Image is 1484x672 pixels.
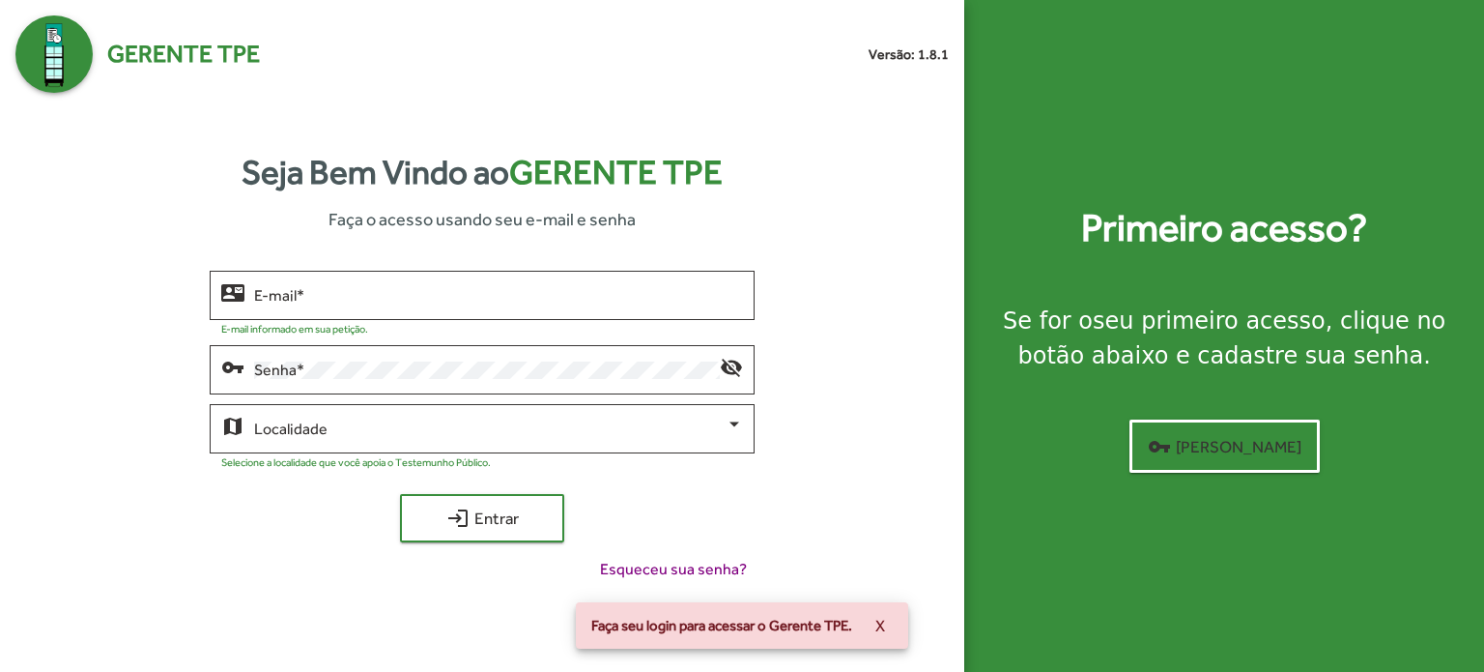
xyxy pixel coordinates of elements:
[1081,199,1367,257] strong: Primeiro acesso?
[107,36,260,73] span: Gerente TPE
[417,501,547,536] span: Entrar
[869,44,949,65] small: Versão: 1.8.1
[1093,307,1326,335] strong: seu primeiro acesso
[1148,435,1171,458] mat-icon: vpn_key
[875,608,885,643] span: X
[221,414,244,437] mat-icon: map
[221,280,244,304] mat-icon: contact_mail
[600,558,747,581] span: Esqueceu sua senha?
[15,15,93,93] img: Logo Gerente
[221,323,368,335] mat-hint: E-mail informado em sua petição.
[720,355,743,378] mat-icon: visibility_off
[1148,429,1301,464] span: [PERSON_NAME]
[400,494,564,542] button: Entrar
[591,616,852,635] span: Faça seu login para acessar o Gerente TPE.
[987,304,1461,373] div: Se for o , clique no botão abaixo e cadastre sua senha.
[860,608,900,643] button: X
[221,355,244,378] mat-icon: vpn_key
[509,153,723,191] span: Gerente TPE
[221,456,491,468] mat-hint: Selecione a localidade que você apoia o Testemunho Público.
[1129,420,1320,473] button: [PERSON_NAME]
[242,147,723,198] strong: Seja Bem Vindo ao
[446,507,470,530] mat-icon: login
[328,206,636,232] span: Faça o acesso usando seu e-mail e senha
